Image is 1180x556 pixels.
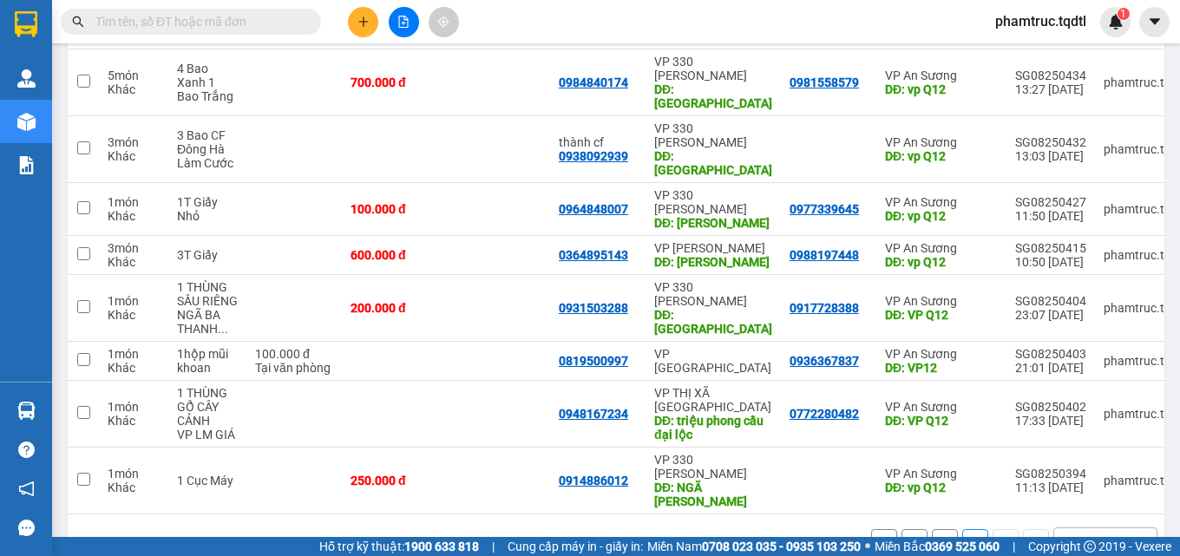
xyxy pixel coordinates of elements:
div: 3T Giấy [177,248,238,262]
svg: open [1132,535,1146,549]
input: Tìm tên, số ĐT hoặc mã đơn [95,12,300,31]
div: 1T Giấy Nhỏ [177,195,238,223]
div: DĐ: vp Q12 [885,149,998,163]
span: message [18,520,35,536]
div: NGÃ BA THANH KHÊ [177,308,238,336]
div: 11:13 [DATE] [1015,481,1086,494]
div: 0938092939 [559,149,628,163]
div: VP 330 [PERSON_NAME] [654,280,772,308]
div: 0936367837 [790,354,859,368]
div: VP An Sương [885,135,998,149]
div: 250.000 đ [351,474,437,487]
div: 13:03 [DATE] [1015,149,1086,163]
div: 0931503288 [559,301,628,315]
div: 0988197448 [790,248,859,262]
button: 2 [962,529,988,555]
div: 1 món [108,347,160,361]
div: 100.000 đ [351,202,437,216]
div: 13:27 [DATE] [1015,82,1086,96]
div: VP An Sương [885,241,998,255]
div: SG08250403 [1015,347,1086,361]
div: 0914886012 [559,474,628,487]
div: 10 / trang [1065,533,1118,551]
div: Khác [108,82,160,96]
strong: 1900 633 818 [404,540,479,553]
span: 1 [1120,8,1126,20]
div: 100.000 đ [255,347,333,361]
div: VP 330 [PERSON_NAME] [654,55,772,82]
div: 600.000 đ [351,248,437,262]
img: icon-new-feature [1108,14,1124,29]
div: Khác [108,308,160,322]
div: 23:07 [DATE] [1015,308,1086,322]
div: SG08250404 [1015,294,1086,308]
span: Cung cấp máy in - giấy in: [508,537,643,556]
div: 0981558579 [790,75,859,89]
div: SG08250432 [1015,135,1086,149]
div: SG08250402 [1015,400,1086,414]
div: 3 món [108,135,160,149]
img: warehouse-icon [17,402,36,420]
div: VP [GEOGRAPHIC_DATA] [654,347,772,375]
div: 10:50 [DATE] [1015,255,1086,269]
span: plus [357,16,370,28]
div: SG08250415 [1015,241,1086,255]
div: 1 THÙNG SẦU RIÊNG [177,280,238,308]
div: Khác [108,149,160,163]
span: question-circle [18,442,35,458]
div: 3 món [108,241,160,255]
div: VP An Sương [885,347,998,361]
div: 4 Bao Xanh 1 Bao Trắng [177,62,238,103]
div: SG08250427 [1015,195,1086,209]
div: 0984840174 [559,75,628,89]
span: file-add [397,16,410,28]
div: Đông Hà Làm Cước [177,142,238,170]
div: thành cf [559,135,637,149]
span: ... [218,322,228,336]
div: VP 330 [PERSON_NAME] [654,188,772,216]
div: 1 món [108,467,160,481]
div: VP An Sương [885,69,998,82]
div: VP 330 [PERSON_NAME] [654,121,772,149]
span: Miền Bắc [875,537,1000,556]
div: Khác [108,361,160,375]
div: 5 món [108,69,160,82]
div: 0819500997 [559,354,628,368]
div: 1hộp mũi khoan [177,347,238,375]
div: VP An Sương [885,400,998,414]
div: VP An Sương [885,195,998,209]
span: search [72,16,84,28]
div: 17:33 [DATE] [1015,414,1086,428]
div: 0964848007 [559,202,628,216]
span: | [1013,537,1015,556]
div: DĐ: ĐÔNG HÀ [654,82,772,110]
img: warehouse-icon [17,113,36,131]
div: Tại văn phòng [255,361,333,375]
div: 1 món [108,294,160,308]
span: copyright [1084,540,1096,553]
div: 1 THÙNG GỔ CÂY CẢNH [177,386,238,428]
button: plus [348,7,378,37]
button: 1 [932,529,958,555]
div: 700.000 đ [351,75,437,89]
div: 0917728388 [790,301,859,315]
div: 21:01 [DATE] [1015,361,1086,375]
div: 0977339645 [790,202,859,216]
div: 200.000 đ [351,301,437,315]
img: solution-icon [17,156,36,174]
div: DĐ: Lao Bảo [654,255,772,269]
div: DĐ: VP12 [885,361,998,375]
button: caret-down [1139,7,1170,37]
div: SG08250394 [1015,467,1086,481]
div: Khác [108,255,160,269]
span: Miền Nam [647,537,861,556]
div: 1 Cục Máy [177,474,238,487]
span: phamtruc.tqdtl [981,10,1100,32]
div: 1 món [108,195,160,209]
div: 0948167234 [559,407,628,421]
div: VP [PERSON_NAME] [654,241,772,255]
span: caret-down [1147,14,1163,29]
button: file-add [389,7,419,37]
div: DĐ: NGÃ BA CÁT SƠN C TÙNG [654,481,772,508]
span: | [492,537,495,556]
